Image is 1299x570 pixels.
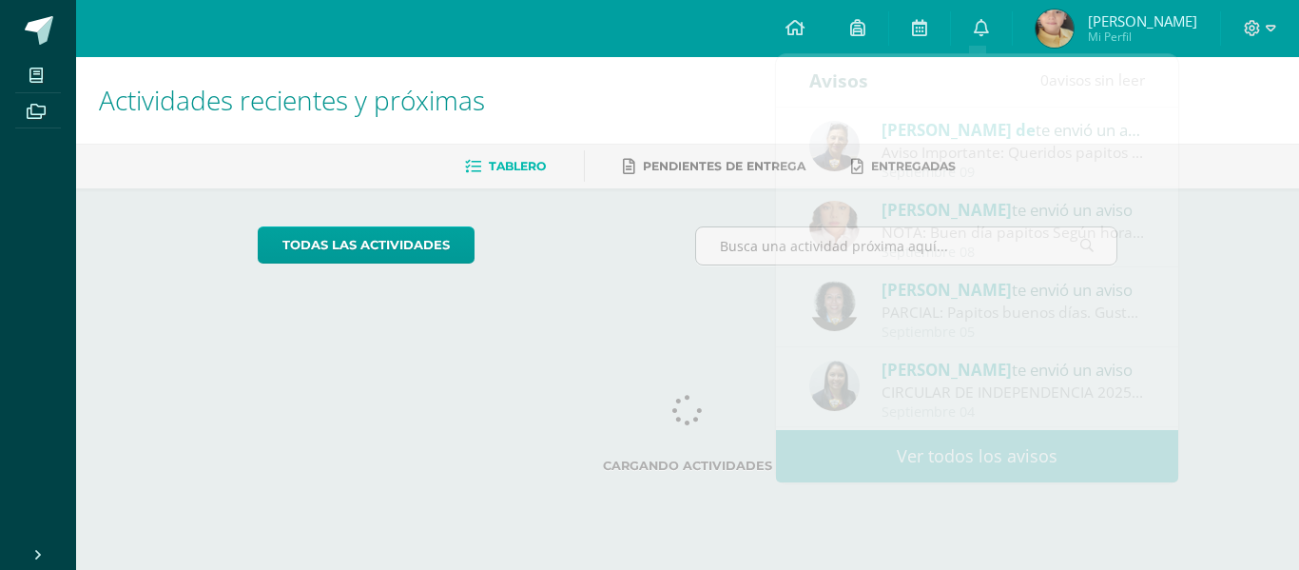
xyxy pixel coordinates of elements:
[882,222,1146,244] div: NOTA: Buen día papitos Según horario de clases estaremos realizando parcial de KAQCHIKEL el día m...
[882,357,1146,382] div: te envió un aviso
[882,165,1146,181] div: Septiembre 09
[465,151,546,182] a: Tablero
[882,197,1146,222] div: te envió un aviso
[809,361,860,411] img: 371134ed12361ef19fcdb996a71dd417.png
[882,302,1146,324] div: PARCIAL: Papitos buenos días. Gusto de saludarlos. Les comento que el día lunes 8 de septiembre r...
[882,404,1146,421] div: Septiembre 04
[1036,10,1074,48] img: 383cc7b371c47e37abd49284a1b7a115.png
[809,281,860,331] img: e68d219a534587513e5f5ff35cf77afa.png
[258,459,1118,473] label: Cargando actividades
[489,159,546,173] span: Tablero
[882,324,1146,341] div: Septiembre 05
[882,382,1146,403] div: CIRCULAR DE INDEPENDENCIA 2025: Buenos días estimados papitos: Adjunto circular Cualquier duda es...
[882,279,1012,301] span: [PERSON_NAME]
[882,119,1036,141] span: [PERSON_NAME] de
[1040,69,1145,90] span: avisos sin leer
[643,159,805,173] span: Pendientes de entrega
[809,54,868,107] div: Avisos
[882,199,1012,221] span: [PERSON_NAME]
[696,227,1117,265] input: Busca una actividad próxima aquí...
[99,82,485,118] span: Actividades recientes y próximas
[882,359,1012,381] span: [PERSON_NAME]
[623,151,805,182] a: Pendientes de entrega
[882,142,1146,164] div: Aviso Importante: Queridos papitos por este medio les saludo cordialmente. El motivo de la presen...
[1088,29,1197,45] span: Mi Perfil
[776,430,1178,482] a: Ver todos los avisos
[882,117,1146,142] div: te envió un aviso
[882,277,1146,302] div: te envió un aviso
[809,201,860,251] img: 36ab2693be6db1ea5862f9bc6368e731.png
[1088,11,1197,30] span: [PERSON_NAME]
[882,245,1146,261] div: Septiembre 08
[809,121,860,171] img: 67f0ede88ef848e2db85819136c0f493.png
[258,226,475,264] a: todas las Actividades
[1040,69,1049,90] span: 0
